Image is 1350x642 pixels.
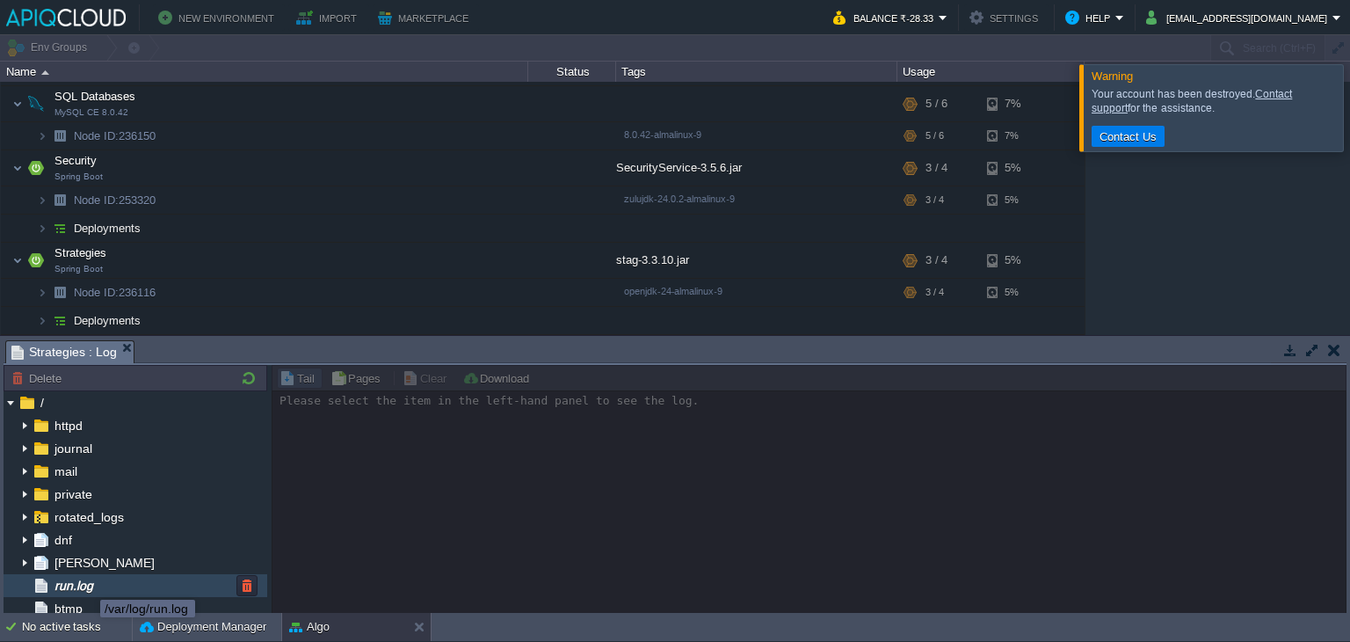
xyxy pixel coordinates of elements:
a: SQL DatabasesMySQL CE 8.0.42 [53,90,138,103]
img: AMDAwAAAACH5BAEAAAAALAAAAAABAAEAAAICRAEAOw== [37,307,47,334]
a: Node ID:236116 [72,285,158,300]
img: AMDAwAAAACH5BAEAAAAALAAAAAABAAEAAAICRAEAOw== [47,215,72,242]
img: AMDAwAAAACH5BAEAAAAALAAAAAABAAEAAAICRAEAOw== [12,150,23,186]
img: AMDAwAAAACH5BAEAAAAALAAAAAABAAEAAAICRAEAOw== [12,243,23,278]
div: 7% [987,86,1044,121]
a: httpd [51,418,85,434]
div: Tags [617,62,896,82]
img: APIQCloud [6,9,126,26]
img: AMDAwAAAACH5BAEAAAAALAAAAAABAAEAAAICRAEAOw== [37,186,47,214]
span: MySQL CE 8.0.42 [54,107,128,118]
div: Usage [898,62,1084,82]
span: Security [53,153,99,168]
a: Node ID:253320 [72,193,158,208]
span: Strategies : Log [11,341,117,363]
div: 5% [987,186,1044,214]
a: dnf [51,532,75,548]
div: 7% [987,122,1044,150]
div: No active tasks [22,613,132,641]
div: 5% [987,279,1044,306]
div: 3 / 4 [925,150,947,186]
button: Balance ₹-28.33 [833,7,939,28]
div: 3 / 4 [925,243,947,278]
a: Node ID:236150 [72,128,158,143]
button: Import [296,7,362,28]
div: 5 / 6 [925,122,944,150]
button: Contact Us [1094,128,1162,144]
img: AMDAwAAAACH5BAEAAAAALAAAAAABAAEAAAICRAEAOw== [24,150,48,186]
span: zulujdk-24.0.2-almalinux-9 [624,193,735,204]
a: run.log [51,578,96,594]
img: AMDAwAAAACH5BAEAAAAALAAAAAABAAEAAAICRAEAOw== [47,122,72,150]
span: Spring Boot [54,171,103,182]
img: AMDAwAAAACH5BAEAAAAALAAAAAABAAEAAAICRAEAOw== [41,70,49,75]
div: 5 / 6 [925,86,947,121]
div: 5% [987,150,1044,186]
span: openjdk-24-almalinux-9 [624,286,722,296]
div: Status [529,62,615,82]
a: StrategiesSpring Boot [53,246,109,259]
div: SecurityService-3.5.6.jar [616,150,897,186]
span: 253320 [72,193,158,208]
span: Node ID: [74,129,119,142]
button: Help [1065,7,1115,28]
button: Settings [969,7,1043,28]
div: 3 / 4 [925,186,944,214]
span: Strategies [53,245,109,260]
a: Deployments [72,313,143,328]
a: SecuritySpring Boot [53,154,99,167]
img: AMDAwAAAACH5BAEAAAAALAAAAAABAAEAAAICRAEAOw== [37,279,47,306]
img: AMDAwAAAACH5BAEAAAAALAAAAAABAAEAAAICRAEAOw== [47,307,72,334]
button: [EMAIL_ADDRESS][DOMAIN_NAME] [1146,7,1332,28]
span: Warning [1092,69,1133,83]
div: /var/log/run.log [105,602,191,616]
button: Deployment Manager [140,618,266,636]
div: stag-3.3.10.jar [616,243,897,278]
a: journal [51,441,95,456]
img: AMDAwAAAACH5BAEAAAAALAAAAAABAAEAAAICRAEAOw== [37,122,47,150]
span: 236116 [72,285,158,300]
span: 8.0.42-almalinux-9 [624,129,701,140]
button: Delete [11,370,67,386]
a: / [37,395,47,411]
span: Spring Boot [54,264,103,274]
a: private [51,486,95,502]
span: SQL Databases [53,89,138,104]
span: Node ID: [74,286,119,299]
div: 5% [987,243,1044,278]
img: AMDAwAAAACH5BAEAAAAALAAAAAABAAEAAAICRAEAOw== [47,186,72,214]
div: Your account has been destroyed. for the assistance. [1092,87,1339,115]
div: Name [2,62,527,82]
img: AMDAwAAAACH5BAEAAAAALAAAAAABAAEAAAICRAEAOw== [37,215,47,242]
img: AMDAwAAAACH5BAEAAAAALAAAAAABAAEAAAICRAEAOw== [24,86,48,121]
img: AMDAwAAAACH5BAEAAAAALAAAAAABAAEAAAICRAEAOw== [24,243,48,278]
img: AMDAwAAAACH5BAEAAAAALAAAAAABAAEAAAICRAEAOw== [47,279,72,306]
button: New Environment [158,7,279,28]
a: rotated_logs [51,509,127,525]
div: 3 / 4 [925,279,944,306]
img: AMDAwAAAACH5BAEAAAAALAAAAAABAAEAAAICRAEAOw== [12,86,23,121]
a: [PERSON_NAME] [51,555,157,571]
span: Node ID: [74,193,119,207]
button: Marketplace [378,7,474,28]
button: Algo [289,618,330,636]
a: Deployments [72,221,143,236]
a: mail [51,463,80,479]
a: btmp [51,601,85,616]
span: 236150 [72,128,158,143]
